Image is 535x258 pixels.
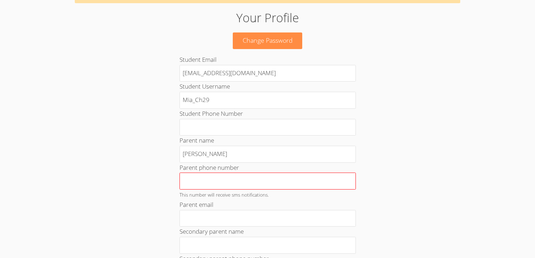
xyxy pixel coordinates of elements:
label: Student Username [180,82,230,90]
label: Student Phone Number [180,109,243,118]
h1: Your Profile [123,9,412,27]
label: Parent email [180,200,213,209]
label: Secondary parent name [180,227,244,235]
small: This number will receive sms notifications. [180,191,269,198]
label: Parent name [180,136,214,144]
label: Student Email [180,55,217,64]
a: Change Password [233,32,303,49]
label: Parent phone number [180,163,239,172]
